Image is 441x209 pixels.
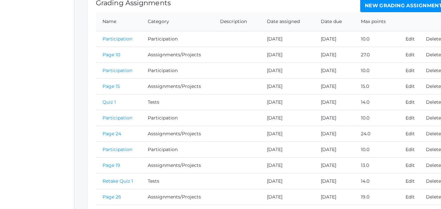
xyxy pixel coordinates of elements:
[260,126,314,142] td: [DATE]
[102,36,132,42] a: Participation
[354,79,399,94] td: 15.0
[406,36,415,42] a: Edit
[141,31,213,47] td: Participation
[260,142,314,158] td: [DATE]
[426,146,441,152] a: Delete
[141,142,213,158] td: Participation
[141,189,213,205] td: Asssignments/Projects
[406,115,415,121] a: Edit
[213,12,260,31] th: Description
[141,47,213,63] td: Asssignments/Projects
[102,67,132,73] a: Participation
[260,79,314,94] td: [DATE]
[96,12,141,31] th: Name
[141,79,213,94] td: Asssignments/Projects
[141,12,213,31] th: Category
[314,31,354,47] td: [DATE]
[314,110,354,126] td: [DATE]
[426,83,441,89] a: Delete
[314,158,354,173] td: [DATE]
[260,31,314,47] td: [DATE]
[141,110,213,126] td: Participation
[406,83,415,89] a: Edit
[406,178,415,184] a: Edit
[406,162,415,168] a: Edit
[260,47,314,63] td: [DATE]
[426,194,441,200] a: Delete
[102,131,121,137] a: Page 24
[141,94,213,110] td: Tests
[102,162,120,168] a: Page 19
[426,115,441,121] a: Delete
[354,110,399,126] td: 10.0
[406,52,415,58] a: Edit
[426,67,441,73] a: Delete
[141,63,213,79] td: Participation
[260,63,314,79] td: [DATE]
[406,99,415,105] a: Edit
[426,162,441,168] a: Delete
[314,126,354,142] td: [DATE]
[426,99,441,105] a: Delete
[406,131,415,137] a: Edit
[354,173,399,189] td: 14.0
[354,94,399,110] td: 14.0
[314,12,354,31] th: Date due
[314,189,354,205] td: [DATE]
[354,126,399,142] td: 24.0
[314,63,354,79] td: [DATE]
[354,158,399,173] td: 13.0
[354,12,399,31] th: Max points
[406,67,415,73] a: Edit
[260,173,314,189] td: [DATE]
[260,94,314,110] td: [DATE]
[102,99,116,105] a: Quiz 1
[426,36,441,42] a: Delete
[102,83,120,89] a: Page 15
[314,94,354,110] td: [DATE]
[314,79,354,94] td: [DATE]
[141,158,213,173] td: Asssignments/Projects
[260,189,314,205] td: [DATE]
[354,63,399,79] td: 10.0
[314,142,354,158] td: [DATE]
[141,173,213,189] td: Tests
[354,47,399,63] td: 27.0
[102,52,120,58] a: Page 10
[102,115,132,121] a: Participation
[426,131,441,137] a: Delete
[260,110,314,126] td: [DATE]
[141,126,213,142] td: Asssignments/Projects
[314,47,354,63] td: [DATE]
[354,31,399,47] td: 10.0
[260,158,314,173] td: [DATE]
[354,142,399,158] td: 10.0
[102,146,132,152] a: Participation
[406,146,415,152] a: Edit
[406,194,415,200] a: Edit
[354,189,399,205] td: 19.0
[426,178,441,184] a: Delete
[314,173,354,189] td: [DATE]
[426,52,441,58] a: Delete
[260,12,314,31] th: Date assigned
[102,178,133,184] a: Retake Quiz 1
[102,194,121,200] a: Page 26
